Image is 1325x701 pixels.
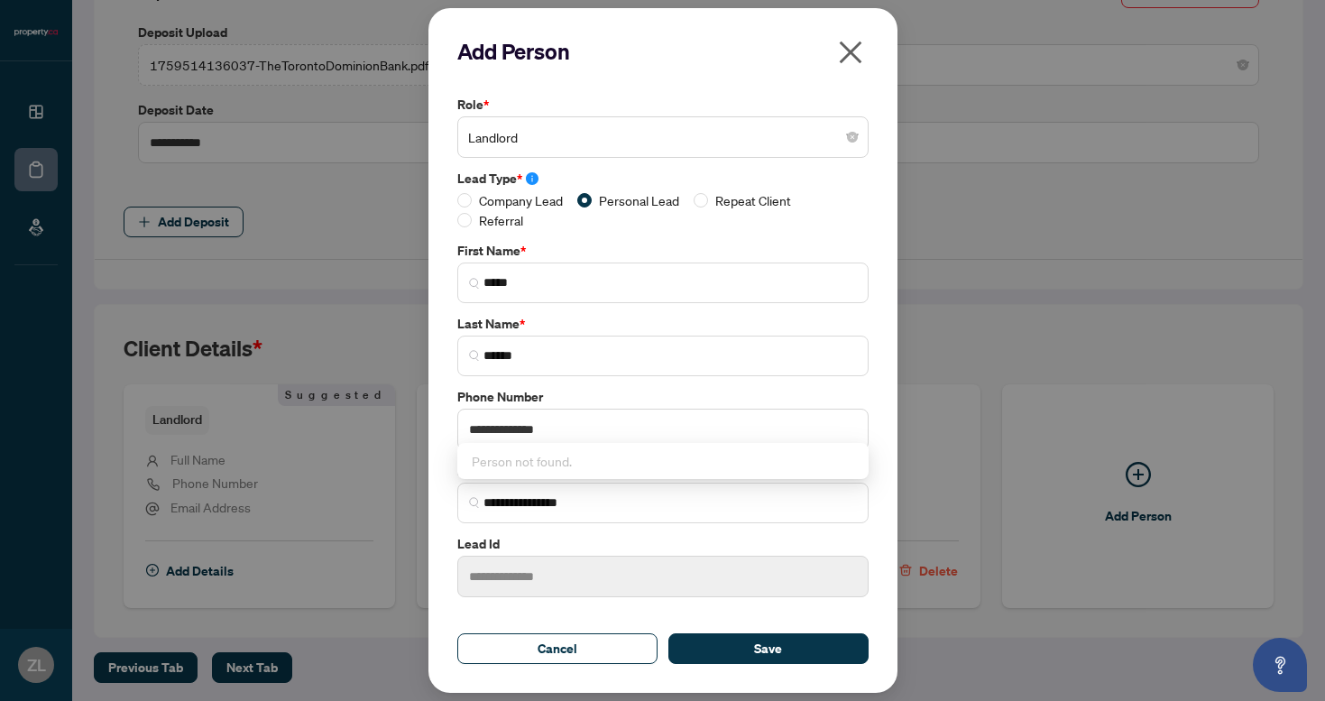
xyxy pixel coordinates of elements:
[457,633,658,664] button: Cancel
[457,95,869,115] label: Role
[457,241,869,261] label: First Name
[457,314,869,334] label: Last Name
[469,350,480,361] img: search_icon
[836,38,865,67] span: close
[847,132,858,143] span: close-circle
[668,633,869,664] button: Save
[469,497,480,508] img: search_icon
[457,387,869,407] label: Phone Number
[472,190,570,210] span: Company Lead
[708,190,798,210] span: Repeat Client
[457,534,869,554] label: Lead Id
[472,453,572,469] span: Person not found.
[754,634,782,663] span: Save
[538,634,577,663] span: Cancel
[1253,638,1307,692] button: Open asap
[526,172,538,185] span: info-circle
[469,278,480,289] img: search_icon
[457,169,869,189] label: Lead Type
[457,37,869,66] h2: Add Person
[468,120,858,154] span: Landlord
[472,210,530,230] span: Referral
[592,190,686,210] span: Personal Lead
